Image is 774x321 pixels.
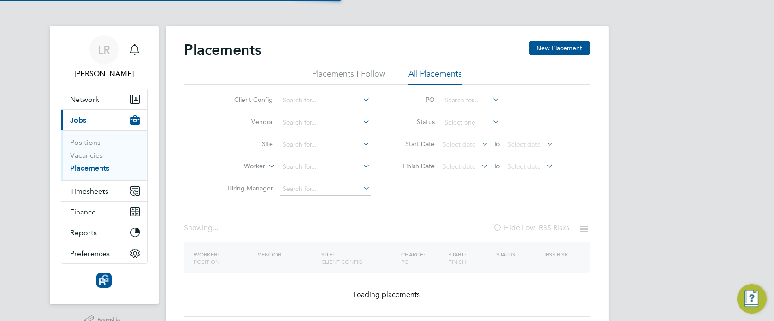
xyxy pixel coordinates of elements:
[71,95,100,104] span: Network
[394,140,435,148] label: Start Date
[394,162,435,170] label: Finish Date
[280,94,371,107] input: Search for...
[508,162,541,171] span: Select date
[280,183,371,196] input: Search for...
[184,223,220,233] div: Showing
[61,68,148,79] span: Leanne Rayner
[220,140,273,148] label: Site
[394,118,435,126] label: Status
[443,140,476,149] span: Select date
[442,94,500,107] input: Search for...
[71,249,110,258] span: Preferences
[61,35,148,79] a: LR[PERSON_NAME]
[71,164,110,172] a: Placements
[220,95,273,104] label: Client Config
[98,44,110,56] span: LR
[312,68,385,85] li: Placements I Follow
[50,26,159,304] nav: Main navigation
[61,181,147,201] button: Timesheets
[71,151,103,160] a: Vacancies
[220,184,273,192] label: Hiring Manager
[491,160,503,172] span: To
[529,41,590,55] button: New Placement
[443,162,476,171] span: Select date
[493,223,570,232] label: Hide Low IR35 Risks
[737,284,767,314] button: Engage Resource Center
[71,208,96,216] span: Finance
[61,243,147,263] button: Preferences
[408,68,462,85] li: All Placements
[394,95,435,104] label: PO
[71,228,97,237] span: Reports
[61,222,147,243] button: Reports
[442,116,500,129] input: Select one
[213,162,266,171] label: Worker
[491,138,503,150] span: To
[71,138,101,147] a: Positions
[61,110,147,130] button: Jobs
[213,223,219,232] span: ...
[96,273,111,288] img: resourcinggroup-logo-retina.png
[220,118,273,126] label: Vendor
[61,89,147,109] button: Network
[61,202,147,222] button: Finance
[508,140,541,149] span: Select date
[61,130,147,180] div: Jobs
[71,116,87,125] span: Jobs
[61,273,148,288] a: Go to home page
[280,160,371,173] input: Search for...
[71,187,109,196] span: Timesheets
[280,138,371,151] input: Search for...
[184,41,262,59] h2: Placements
[280,116,371,129] input: Search for...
